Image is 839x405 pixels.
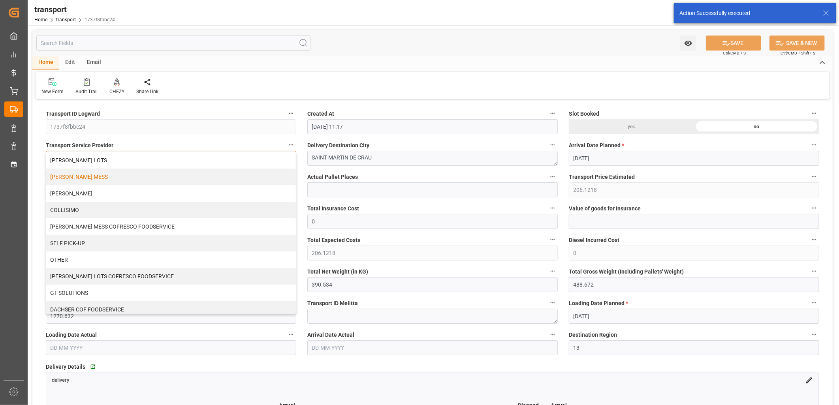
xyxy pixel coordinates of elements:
div: SELF PICK-UP [46,235,296,251]
span: Created At [307,110,334,118]
span: Arrival Date Planned [569,141,624,150]
a: Home [34,17,47,22]
span: Transport Service Provider [46,141,113,150]
div: [PERSON_NAME] MESS COFRESCO FOODSERVICE [46,218,296,235]
span: Actual Pallet Places [307,173,358,181]
button: SAVE & NEW [769,36,825,51]
button: Transport ID Melitta [547,298,558,308]
button: Loading Date Actual [286,329,296,339]
span: Delivery Destination City [307,141,369,150]
button: Actual Pallet Places [547,171,558,182]
div: Audit Trail [75,88,98,95]
div: DACHSER COF FOODSERVICE [46,301,296,318]
span: Delivery Details [46,363,85,371]
button: Total Insurance Cost [547,203,558,213]
button: Destination Region [809,329,819,339]
span: Value of goods for Insurance [569,204,641,213]
button: Delivery Destination City [547,140,558,150]
a: transport [56,17,76,22]
button: Total Expected Costs [547,234,558,245]
button: Created At [547,108,558,118]
span: Destination Region [569,331,617,339]
div: yes [569,119,694,134]
div: [PERSON_NAME] LOTS [46,152,296,169]
input: DD-MM-YYYY HH:MM [307,119,558,134]
textarea: SAINT MARTIN DE CRAU [307,151,558,166]
input: DD-MM-YYYY [46,340,296,355]
button: Value of goods for Insurance [809,203,819,213]
button: Diesel Incurred Cost [809,234,819,245]
div: transport [34,4,115,15]
button: Arrival Date Actual [547,329,558,339]
span: Total Expected Costs [307,236,360,244]
div: Share Link [136,88,158,95]
button: Transport ID Logward [286,108,296,118]
button: SAVE [706,36,761,51]
div: Action Successfully executed [679,9,815,17]
a: delivery [52,377,69,383]
div: [PERSON_NAME] [46,185,296,202]
span: Arrival Date Actual [307,331,354,339]
div: COLLISIMO [46,202,296,218]
span: Total Gross Weight (Including Pallets' Weight) [569,268,684,276]
span: Total Insurance Cost [307,204,359,213]
span: Transport Price Estimated [569,173,635,181]
button: close menu [46,151,296,166]
div: CHEZY [109,88,124,95]
div: GT SOLUTIONS [46,285,296,301]
span: Total Net Weight (in KG) [307,268,368,276]
div: [PERSON_NAME] MESS [46,169,296,185]
button: Arrival Date Planned * [809,140,819,150]
button: Transport Price Estimated [809,171,819,182]
button: Slot Booked [809,108,819,118]
span: Ctrl/CMD + S [723,50,746,56]
button: Total Gross Weight (Including Pallets' Weight) [809,266,819,276]
span: Transport ID Logward [46,110,100,118]
input: DD-MM-YYYY [307,340,558,355]
button: Total Net Weight (in KG) [547,266,558,276]
button: Loading Date Planned * [809,298,819,308]
div: Email [81,56,107,69]
div: [PERSON_NAME] LOTS COFRESCO FOODSERVICE [46,268,296,285]
span: Transport ID Melitta [307,299,358,307]
div: OTHER [46,251,296,268]
div: no [694,119,819,134]
div: Home [32,56,59,69]
span: Ctrl/CMD + Shift + S [781,50,815,56]
span: delivery [52,377,69,383]
button: open menu [680,36,696,51]
div: New Form [41,88,64,95]
span: Loading Date Actual [46,331,97,339]
div: Edit [59,56,81,69]
span: Loading Date Planned [569,299,628,307]
input: DD-MM-YYYY [569,151,819,166]
span: Slot Booked [569,110,599,118]
span: Diesel Incurred Cost [569,236,619,244]
button: Transport Service Provider [286,140,296,150]
input: DD-MM-YYYY [569,309,819,324]
input: Search Fields [36,36,310,51]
